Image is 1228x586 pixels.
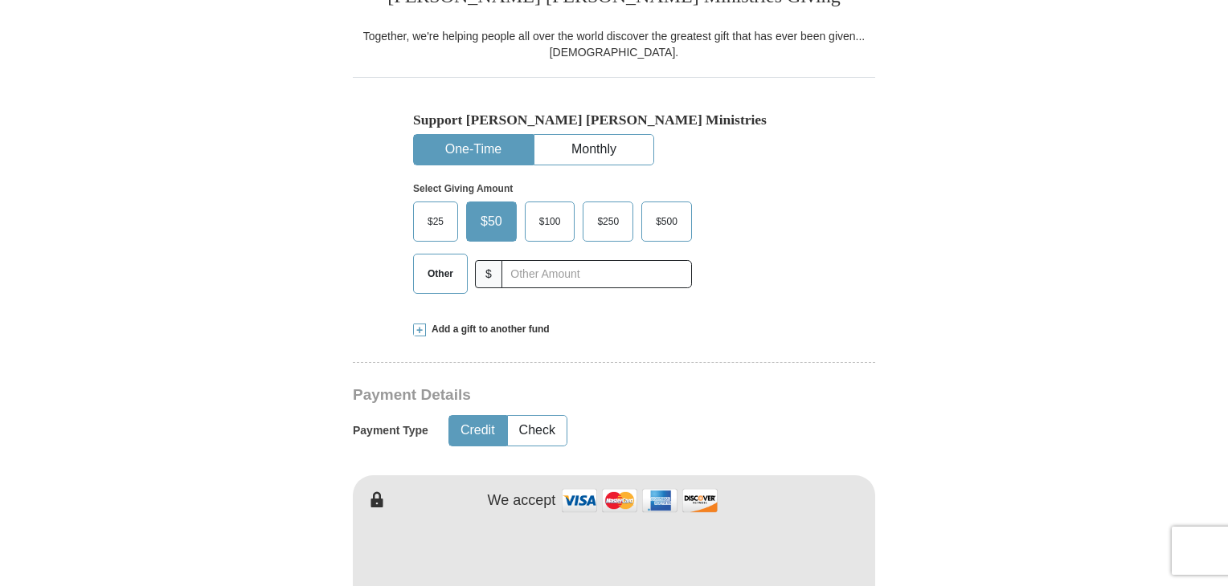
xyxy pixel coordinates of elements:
[648,210,686,234] span: $500
[420,210,452,234] span: $25
[353,28,875,60] div: Together, we're helping people all over the world discover the greatest gift that has ever been g...
[449,416,506,446] button: Credit
[413,183,513,194] strong: Select Giving Amount
[473,210,510,234] span: $50
[475,260,502,288] span: $
[501,260,692,288] input: Other Amount
[414,135,533,165] button: One-Time
[508,416,567,446] button: Check
[534,135,653,165] button: Monthly
[413,112,815,128] h5: Support [PERSON_NAME] [PERSON_NAME] Ministries
[353,424,428,437] h5: Payment Type
[488,492,556,510] h4: We accept
[426,323,550,336] span: Add a gift to another fund
[559,483,720,518] img: credit cards accepted
[353,386,763,405] h3: Payment Details
[420,262,461,286] span: Other
[589,210,627,234] span: $250
[531,210,569,234] span: $100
